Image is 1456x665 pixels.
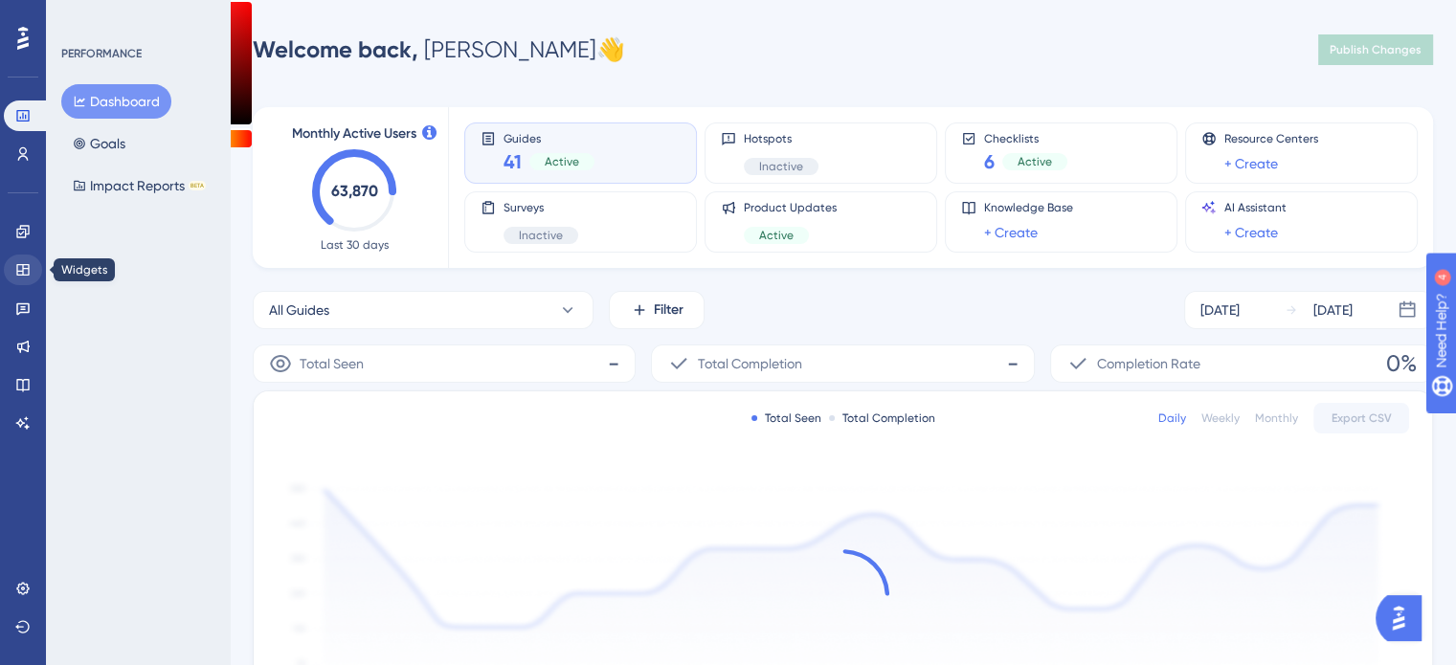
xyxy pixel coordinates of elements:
div: PERFORMANCE [61,46,142,61]
span: Need Help? [45,5,120,28]
button: Goals [61,126,137,161]
button: Impact ReportsBETA [61,168,217,203]
span: Checklists [984,131,1067,144]
text: 63,870 [331,182,378,200]
span: Knowledge Base [984,200,1073,215]
span: Hotspots [744,131,818,146]
span: Last 30 days [321,237,389,253]
div: [DATE] [1200,299,1240,321]
span: Total Seen [300,352,364,375]
button: Dashboard [61,84,171,119]
div: Total Seen [751,410,821,426]
span: Surveys [504,200,578,215]
button: Publish Changes [1318,34,1433,65]
button: Filter [609,291,705,329]
span: Active [1018,154,1052,169]
span: 41 [504,148,522,175]
span: Guides [504,131,594,144]
span: Completion Rate [1097,352,1200,375]
span: Active [759,228,794,243]
span: - [1007,348,1019,379]
span: 0% [1386,348,1417,379]
span: Welcome back, [253,35,418,63]
iframe: UserGuiding AI Assistant Launcher [1376,589,1433,647]
div: Total Completion [829,410,935,426]
div: BETA [189,181,206,190]
div: Monthly [1255,410,1298,426]
a: + Create [984,221,1038,244]
span: Active [545,154,579,169]
span: - [608,348,619,379]
span: Resource Centers [1224,131,1318,146]
div: Daily [1158,410,1186,426]
span: 6 [984,148,995,175]
span: Product Updates [744,200,837,215]
div: Weekly [1201,410,1240,426]
span: Publish Changes [1330,42,1422,57]
button: Export CSV [1313,403,1409,433]
span: Filter [654,299,683,321]
span: AI Assistant [1224,200,1287,215]
div: [PERSON_NAME] 👋 [253,34,625,65]
span: Total Completion [698,352,802,375]
button: All Guides [253,291,594,329]
span: Export CSV [1332,410,1392,426]
a: + Create [1224,221,1278,244]
span: Inactive [759,159,803,174]
a: + Create [1224,152,1278,175]
div: [DATE] [1313,299,1353,321]
span: Monthly Active Users [292,122,416,145]
span: All Guides [269,299,329,321]
div: 4 [133,10,139,25]
span: Inactive [519,228,563,243]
